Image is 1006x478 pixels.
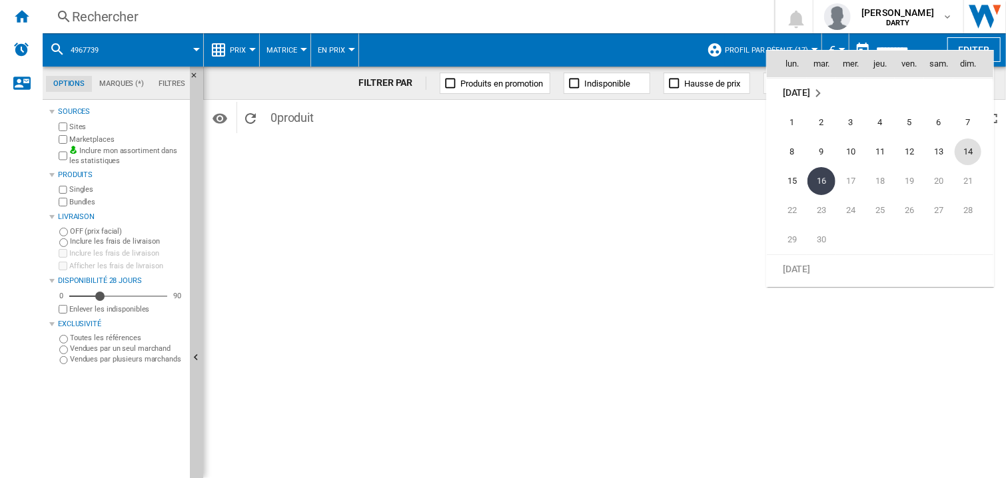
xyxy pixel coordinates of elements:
td: Wednesday September 24 2025 [836,196,865,225]
td: Thursday September 11 2025 [865,137,895,166]
span: [DATE] [783,264,810,275]
tr: Week 2 [767,137,993,166]
td: Tuesday September 30 2025 [807,225,836,255]
span: 10 [837,138,864,165]
span: 1 [779,109,805,136]
td: Thursday September 18 2025 [865,166,895,196]
td: September 2025 [767,79,993,109]
td: Tuesday September 16 2025 [807,166,836,196]
span: 4 [867,109,893,136]
th: ven. [895,51,924,77]
span: 9 [808,138,835,165]
tr: Week 3 [767,166,993,196]
td: Friday September 19 2025 [895,166,924,196]
td: Friday September 5 2025 [895,108,924,137]
th: dim. [953,51,993,77]
span: 6 [925,109,952,136]
span: 12 [896,138,923,165]
th: mar. [807,51,836,77]
td: Friday September 26 2025 [895,196,924,225]
tr: Week undefined [767,255,993,285]
td: Thursday September 25 2025 [865,196,895,225]
span: 16 [807,167,835,195]
span: 8 [779,138,805,165]
td: Monday September 15 2025 [767,166,807,196]
span: 7 [955,109,981,136]
td: Monday September 8 2025 [767,137,807,166]
td: Sunday September 7 2025 [953,108,993,137]
td: Monday September 1 2025 [767,108,807,137]
span: 5 [896,109,923,136]
td: Sunday September 28 2025 [953,196,993,225]
td: Monday September 29 2025 [767,225,807,255]
span: 2 [808,109,835,136]
td: Wednesday September 3 2025 [836,108,865,137]
td: Wednesday September 17 2025 [836,166,865,196]
span: 13 [925,138,952,165]
th: mer. [836,51,865,77]
td: Tuesday September 23 2025 [807,196,836,225]
span: [DATE] [783,88,810,99]
td: Thursday September 4 2025 [865,108,895,137]
th: jeu. [865,51,895,77]
span: 11 [867,138,893,165]
td: Friday September 12 2025 [895,137,924,166]
span: 3 [837,109,864,136]
td: Saturday September 27 2025 [924,196,953,225]
td: Saturday September 20 2025 [924,166,953,196]
td: Saturday September 13 2025 [924,137,953,166]
td: Saturday September 6 2025 [924,108,953,137]
th: sam. [924,51,953,77]
td: Tuesday September 2 2025 [807,108,836,137]
td: Tuesday September 9 2025 [807,137,836,166]
td: Sunday September 21 2025 [953,166,993,196]
tr: Week 1 [767,108,993,137]
span: 15 [779,168,805,194]
td: Monday September 22 2025 [767,196,807,225]
span: 14 [955,138,981,165]
md-calendar: Calendar [767,51,993,286]
td: Sunday September 14 2025 [953,137,993,166]
th: lun. [767,51,807,77]
td: Wednesday September 10 2025 [836,137,865,166]
tr: Week 5 [767,225,993,255]
tr: Week undefined [767,79,993,109]
tr: Week 4 [767,196,993,225]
